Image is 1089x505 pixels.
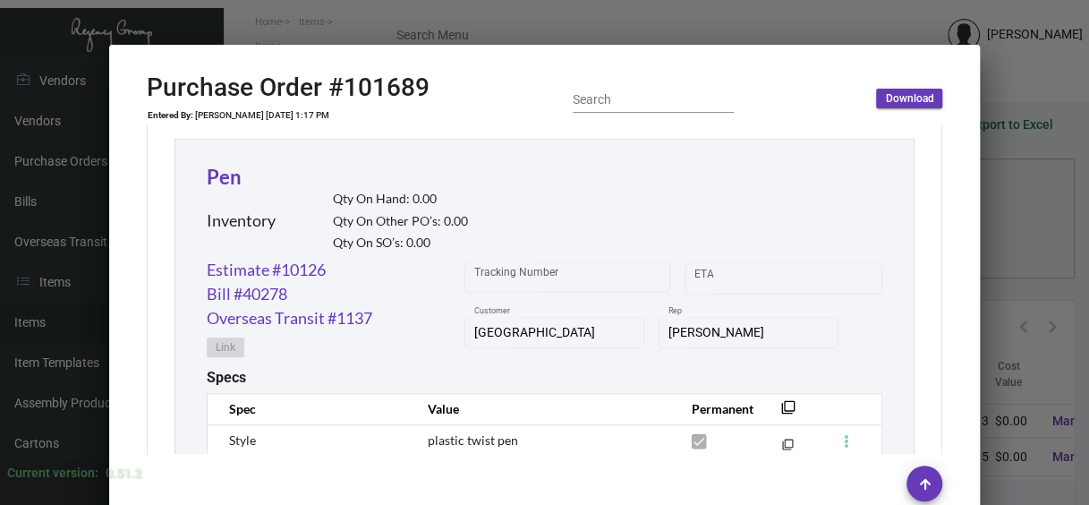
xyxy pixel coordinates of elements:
[207,211,276,231] h2: Inventory
[207,282,287,306] a: Bill #40278
[333,192,468,207] h2: Qty On Hand: 0.00
[194,110,330,121] td: [PERSON_NAME] [DATE] 1:17 PM
[782,442,794,454] mat-icon: filter_none
[207,165,242,189] a: Pen
[876,89,942,108] button: Download
[147,110,194,121] td: Entered By:
[207,338,244,357] button: Link
[885,91,933,107] span: Download
[106,464,141,483] div: 0.51.2
[207,369,246,386] h2: Specs
[428,432,518,448] span: plastic twist pen
[674,393,755,424] th: Permanent
[207,258,326,282] a: Estimate #10126
[147,73,430,103] h2: Purchase Order #101689
[333,235,468,251] h2: Qty On SO’s: 0.00
[410,393,674,424] th: Value
[207,393,409,424] th: Spec
[781,406,795,420] mat-icon: filter_none
[207,306,372,330] a: Overseas Transit #1137
[333,214,468,229] h2: Qty On Other PO’s: 0.00
[765,271,851,286] input: End date
[229,432,256,448] span: Style
[7,464,98,483] div: Current version:
[694,271,750,286] input: Start date
[216,340,235,355] span: Link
